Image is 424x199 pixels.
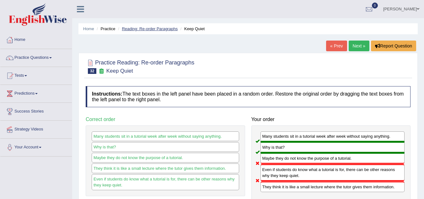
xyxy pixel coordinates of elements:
[371,41,416,51] button: Report Question
[88,68,96,74] span: 32
[0,85,72,101] a: Predictions
[98,68,105,74] small: Exam occurring question
[92,91,122,97] b: Instructions:
[251,117,411,122] h4: Your order
[260,181,405,192] div: They think it is like a small lecture where the tutor gives them information.
[122,26,178,31] a: Reading: Re-order Paragraphs
[0,103,72,119] a: Success Stories
[92,153,239,163] div: Maybe they do not know the purpose of a tutorial.
[0,121,72,136] a: Strategy Videos
[95,26,115,32] li: Practice
[0,49,72,65] a: Practice Questions
[92,131,239,141] div: Many students sit in a tutorial week after week without saying anything.
[0,67,72,83] a: Tests
[326,41,347,51] a: « Prev
[92,142,239,152] div: Why is that?
[86,86,411,107] h4: The text boxes in the left panel have been placed in a random order. Restore the original order b...
[349,41,369,51] a: Next »
[260,164,405,181] div: Even if students do know what a tutorial is for, there can be other reasons why they keep quiet.
[372,3,378,8] span: 0
[0,31,72,47] a: Home
[83,26,94,31] a: Home
[0,139,72,154] a: Your Account
[260,142,405,153] div: Why is that?
[260,131,405,142] div: Many students sit in a tutorial week after week without saying anything.
[86,117,245,122] h4: Correct order
[86,58,194,74] h2: Practice Reading: Re-order Paragraphs
[106,68,133,74] small: Keep Quiet
[92,174,239,190] div: Even if students do know what a tutorial is for, there can be other reasons why they keep quiet.
[92,163,239,173] div: They think it is like a small lecture where the tutor gives them information.
[179,26,205,32] li: Keep Quiet
[260,153,405,164] div: Maybe they do not know the purpose of a tutorial.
